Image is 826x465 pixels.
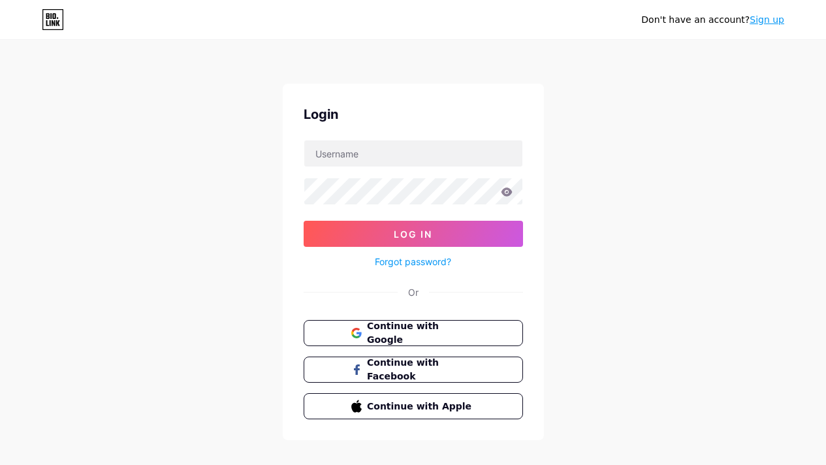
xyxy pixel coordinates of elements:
div: Login [304,104,523,124]
span: Continue with Google [367,319,475,347]
a: Forgot password? [375,255,451,268]
input: Username [304,140,522,167]
span: Log In [394,229,432,240]
span: Continue with Apple [367,400,475,413]
div: Don't have an account? [641,13,784,27]
button: Continue with Apple [304,393,523,419]
button: Continue with Facebook [304,357,523,383]
span: Continue with Facebook [367,356,475,383]
a: Sign up [750,14,784,25]
button: Continue with Google [304,320,523,346]
button: Log In [304,221,523,247]
div: Or [408,285,419,299]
